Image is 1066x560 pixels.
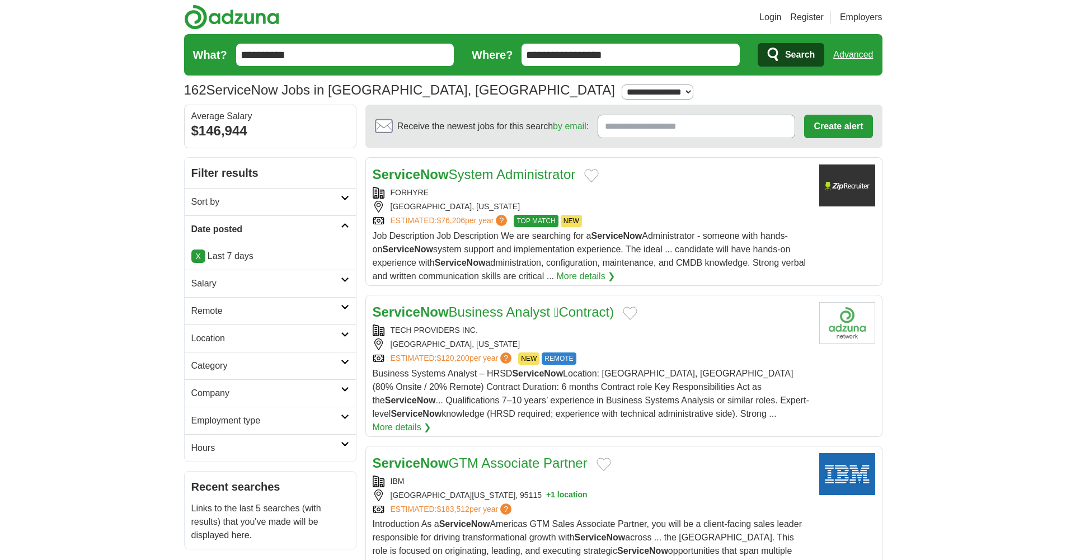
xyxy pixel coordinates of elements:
a: by email [553,121,586,131]
span: NEW [518,352,539,365]
div: $146,944 [191,121,349,141]
strong: ServiceNow [435,258,486,267]
a: Hours [185,434,356,462]
strong: ServiceNow [439,519,490,529]
span: ? [500,503,511,515]
span: $76,206 [436,216,465,225]
span: Job Description Job Description We are searching for a Administrator - someone with hands-on syst... [373,231,806,281]
h2: Sort by [191,195,341,209]
h2: Recent searches [191,478,349,495]
h1: ServiceNow Jobs in [GEOGRAPHIC_DATA], [GEOGRAPHIC_DATA] [184,82,615,97]
strong: ServiceNow [373,167,449,182]
a: ServiceNowBusiness Analyst Contract) [373,304,614,319]
a: IBM [391,477,405,486]
a: ServiceNowGTM Associate Partner [373,455,588,470]
a: Date posted [185,215,356,243]
span: NEW [561,215,582,227]
span: ? [500,352,511,364]
h2: Company [191,387,341,400]
img: IBM logo [819,453,875,495]
a: Sort by [185,188,356,215]
a: ServiceNowSystem Administrator [373,167,576,182]
a: Advanced [833,44,873,66]
span: ? [496,215,507,226]
div: TECH PROVIDERS INC. [373,324,810,336]
h2: Filter results [185,158,356,188]
button: Add to favorite jobs [584,169,599,182]
strong: ServiceNow [382,244,433,254]
span: TOP MATCH [514,215,558,227]
h2: Employment type [191,414,341,427]
a: ESTIMATED:$183,512per year? [391,503,514,515]
span: 162 [184,80,206,100]
span: + [546,490,551,501]
h2: Date posted [191,223,341,236]
a: More details ❯ [557,270,616,283]
span: $183,512 [436,505,469,514]
div: Average Salary [191,112,349,121]
strong: ServiceNow [575,533,626,542]
a: Category [185,352,356,379]
a: Salary [185,270,356,297]
span: Business Systems Analyst – HRSD Location: [GEOGRAPHIC_DATA], [GEOGRAPHIC_DATA] (80% Onsite / 20% ... [373,369,809,418]
img: Adzuna logo [184,4,279,30]
button: Add to favorite jobs [623,307,637,320]
button: Create alert [804,115,872,138]
span: REMOTE [542,352,576,365]
p: Links to the last 5 searches (with results) that you've made will be displayed here. [191,502,349,542]
a: X [191,250,205,263]
div: [GEOGRAPHIC_DATA], [US_STATE] [373,201,810,213]
a: Remote [185,297,356,324]
h2: Location [191,332,341,345]
img: Company logo [819,302,875,344]
p: Last 7 days [191,250,349,263]
img: Company logo [819,164,875,206]
span: Search [785,44,815,66]
strong: ServiceNow [373,455,449,470]
strong: ServiceNow [385,396,436,405]
a: Employment type [185,407,356,434]
strong: ServiceNow [512,369,563,378]
a: Employers [840,11,882,24]
a: Company [185,379,356,407]
a: Register [790,11,824,24]
h2: Category [191,359,341,373]
strong: ServiceNow [391,409,442,418]
a: Login [759,11,781,24]
div: [GEOGRAPHIC_DATA][US_STATE], 95115 [373,490,810,501]
a: Location [185,324,356,352]
a: ESTIMATED:$120,200per year? [391,352,514,365]
strong: ServiceNow [591,231,642,241]
button: +1 location [546,490,588,501]
a: ESTIMATED:$76,206per year? [391,215,510,227]
div: FORHYRE [373,187,810,199]
button: Search [758,43,824,67]
h2: Remote [191,304,341,318]
span: $120,200 [436,354,469,363]
span: Receive the newest jobs for this search : [397,120,589,133]
strong: ServiceNow [373,304,449,319]
h2: Hours [191,441,341,455]
label: Where? [472,46,513,63]
a: More details ❯ [373,421,431,434]
button: Add to favorite jobs [597,458,611,471]
strong: ServiceNow [617,546,668,556]
h2: Salary [191,277,341,290]
div: [GEOGRAPHIC_DATA], [US_STATE] [373,338,810,350]
label: What? [193,46,227,63]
